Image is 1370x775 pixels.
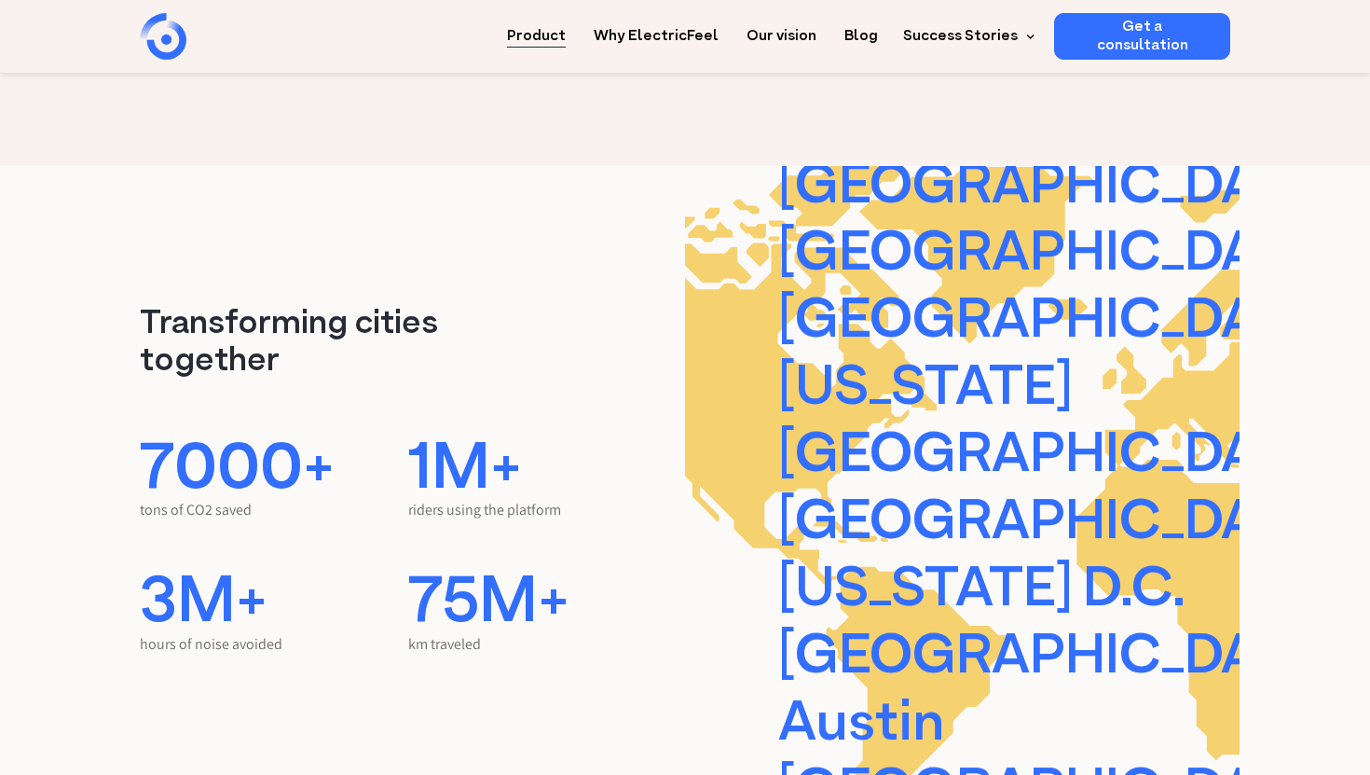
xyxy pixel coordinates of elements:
[140,444,408,500] div: 7000+
[594,13,719,48] a: Why ElectricFeel
[844,13,878,48] a: Blog
[408,444,677,500] div: 1M+
[903,25,1018,48] div: Success Stories
[408,633,677,656] p: km traveled
[140,13,289,60] a: home
[1054,13,1230,60] a: Get a consultation
[408,577,677,633] div: 75M+
[892,13,1040,60] div: Success Stories
[747,13,816,48] a: Our vision
[70,74,160,109] input: Submit
[1247,652,1344,749] iframe: Chatbot
[140,577,408,633] div: 3M+
[140,306,676,381] h3: Transforming cities together
[507,13,566,48] a: Product
[140,633,408,656] p: hours of noise avoided
[140,499,408,521] p: tons of CO2 saved
[408,499,677,521] p: riders using the platform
